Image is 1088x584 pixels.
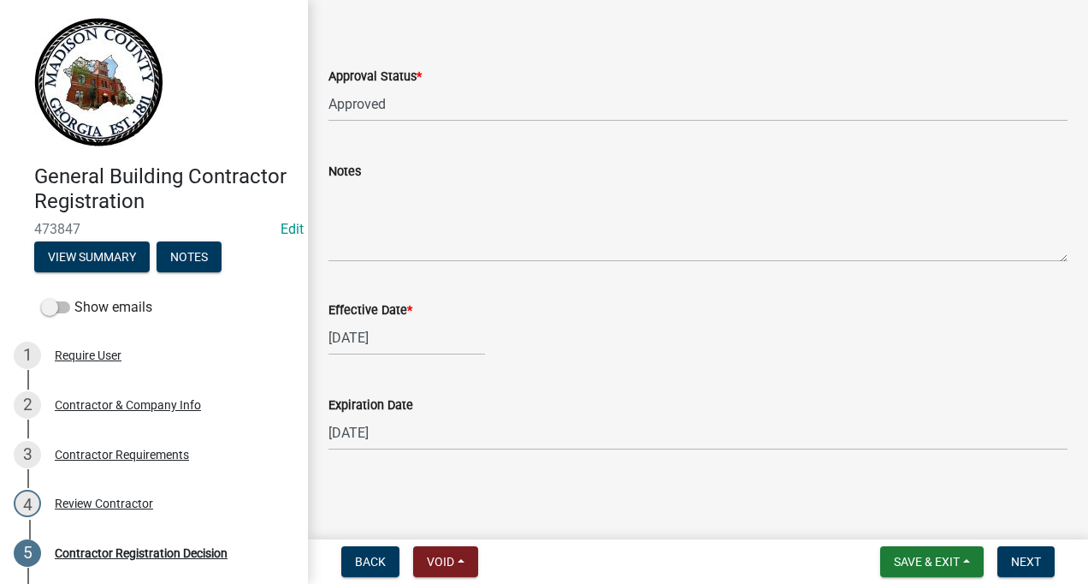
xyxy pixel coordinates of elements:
[355,555,386,569] span: Back
[14,539,41,567] div: 5
[55,449,189,461] div: Contractor Requirements
[157,241,222,272] button: Notes
[997,546,1055,577] button: Next
[328,305,412,317] label: Effective Date
[427,555,454,569] span: Void
[894,555,960,569] span: Save & Exit
[328,320,485,355] input: mm/dd/yyyy
[328,400,413,412] label: Expiration Date
[14,441,41,468] div: 3
[14,342,41,369] div: 1
[14,490,41,517] div: 4
[328,71,422,83] label: Approval Status
[880,546,984,577] button: Save & Exit
[34,221,274,237] span: 473847
[157,251,222,265] wm-modal-confirm: Notes
[413,546,478,577] button: Void
[281,221,304,237] a: Edit
[328,166,361,178] label: Notes
[41,297,152,318] label: Show emails
[34,164,294,214] h4: General Building Contractor Registration
[34,251,150,265] wm-modal-confirm: Summary
[55,498,153,510] div: Review Contractor
[14,391,41,419] div: 2
[34,241,150,272] button: View Summary
[55,399,201,411] div: Contractor & Company Info
[55,349,121,361] div: Require User
[281,221,304,237] wm-modal-confirm: Edit Application Number
[55,547,228,559] div: Contractor Registration Decision
[34,18,163,146] img: Madison County, Georgia
[341,546,399,577] button: Back
[1011,555,1041,569] span: Next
